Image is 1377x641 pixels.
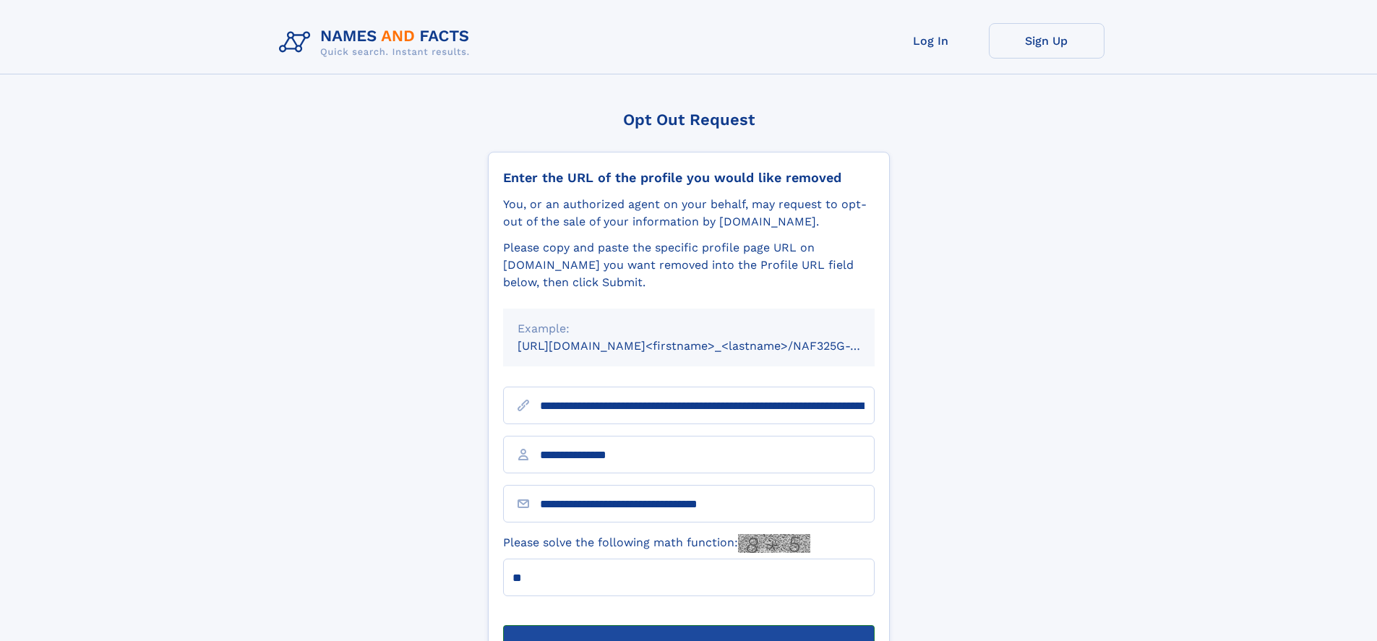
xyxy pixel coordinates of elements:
[873,23,989,59] a: Log In
[503,534,810,553] label: Please solve the following math function:
[488,111,890,129] div: Opt Out Request
[503,170,875,186] div: Enter the URL of the profile you would like removed
[518,339,902,353] small: [URL][DOMAIN_NAME]<firstname>_<lastname>/NAF325G-xxxxxxxx
[518,320,860,337] div: Example:
[503,196,875,231] div: You, or an authorized agent on your behalf, may request to opt-out of the sale of your informatio...
[273,23,481,62] img: Logo Names and Facts
[503,239,875,291] div: Please copy and paste the specific profile page URL on [DOMAIN_NAME] you want removed into the Pr...
[989,23,1104,59] a: Sign Up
